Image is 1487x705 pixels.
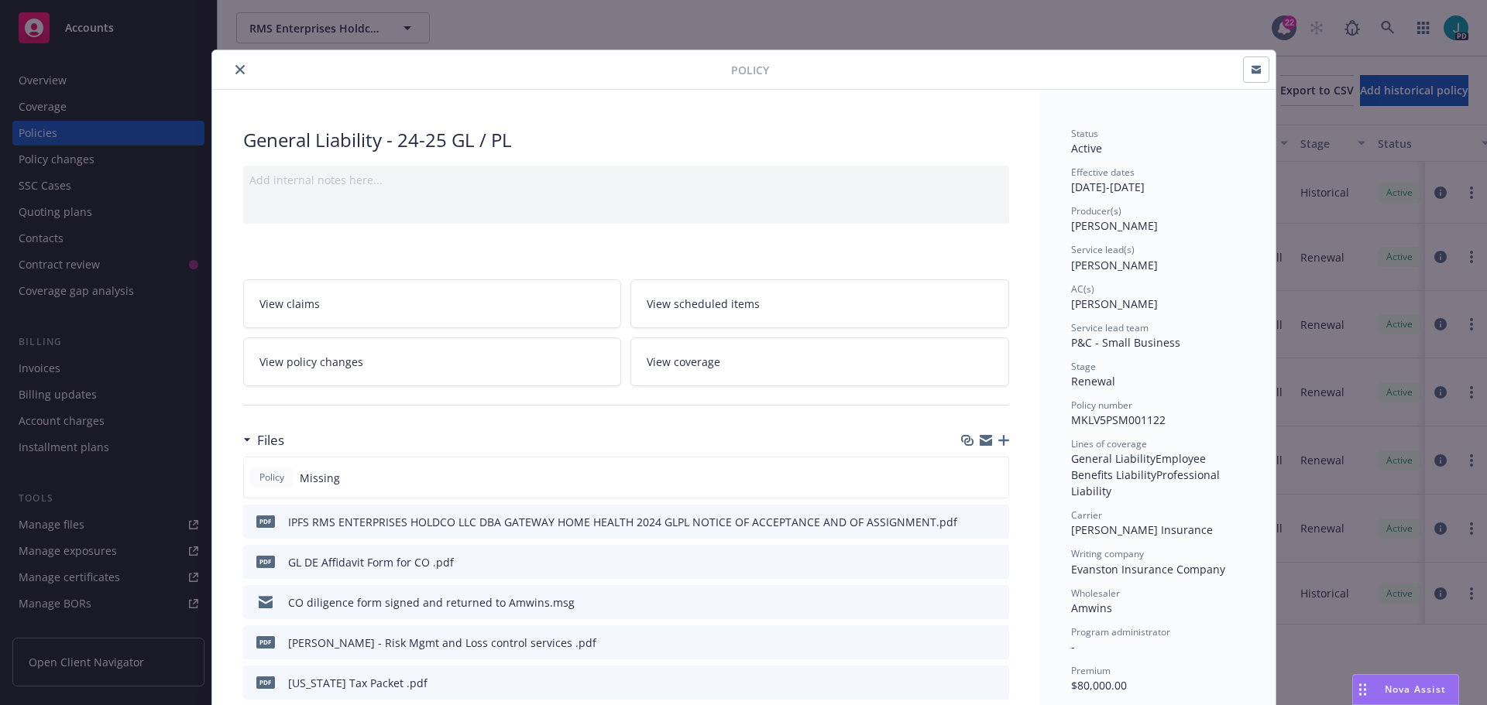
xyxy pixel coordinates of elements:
[243,430,284,450] div: Files
[1071,412,1166,427] span: MKLV5PSM001122
[1071,360,1096,373] span: Stage
[989,675,1003,691] button: preview file
[964,554,977,570] button: download file
[1071,374,1115,388] span: Renewal
[1071,243,1135,256] span: Service lead(s)
[1071,601,1112,615] span: Amwins
[1071,218,1158,233] span: [PERSON_NAME]
[1071,321,1149,334] span: Service lead team
[256,676,275,688] span: pdf
[288,594,575,611] div: CO diligence form signed and returned to Amwins.msg
[1071,399,1132,412] span: Policy number
[1071,166,1135,179] span: Effective dates
[1071,204,1121,217] span: Producer(s)
[243,127,1009,153] div: General Liability - 24-25 GL / PL
[1071,166,1245,195] div: [DATE] - [DATE]
[1071,467,1223,498] span: Professional Liability
[256,556,275,567] span: pdf
[243,337,622,386] a: View policy changes
[989,514,1003,530] button: preview file
[1071,625,1170,638] span: Program administrator
[1071,678,1127,693] span: $80,000.00
[1071,451,1156,466] span: General Liability
[1353,675,1372,704] div: Drag to move
[1071,639,1075,654] span: -
[288,554,454,570] div: GL DE Affidavit Form for CO .pdf
[1071,562,1225,577] span: Evanston Insurance Company
[256,471,287,484] span: Policy
[300,470,340,486] span: Missing
[1071,296,1158,311] span: [PERSON_NAME]
[256,636,275,648] span: pdf
[1385,683,1446,696] span: Nova Assist
[288,514,957,530] div: IPFS RMS ENTERPRISES HOLDCO LLC DBA GATEWAY HOME HEALTH 2024 GLPL NOTICE OF ACCEPTANCE AND OF ASS...
[1071,437,1147,450] span: Lines of coverage
[1071,282,1094,296] span: AC(s)
[989,594,1003,611] button: preview file
[256,515,275,527] span: pdf
[1071,335,1180,350] span: P&C - Small Business
[630,279,1009,328] a: View scheduled items
[288,635,596,651] div: [PERSON_NAME] - Risk Mgmt and Loss control services .pdf
[989,554,1003,570] button: preview file
[1352,674,1459,705] button: Nova Assist
[1071,508,1102,522] span: Carrier
[647,354,720,370] span: View coverage
[1071,141,1102,156] span: Active
[1071,451,1209,482] span: Employee Benefits Liability
[630,337,1009,386] a: View coverage
[731,62,769,78] span: Policy
[964,594,977,611] button: download file
[231,60,249,79] button: close
[288,675,428,691] div: [US_STATE] Tax Packet .pdf
[964,675,977,691] button: download file
[1071,258,1158,272] span: [PERSON_NAME]
[964,635,977,651] button: download file
[1071,522,1213,537] span: [PERSON_NAME] Insurance
[989,635,1003,651] button: preview file
[964,514,977,530] button: download file
[259,354,363,370] span: View policy changes
[1071,664,1111,677] span: Premium
[647,296,760,312] span: View scheduled items
[1071,587,1120,600] span: Wholesaler
[257,430,284,450] h3: Files
[243,279,622,328] a: View claims
[1071,547,1144,560] span: Writing company
[1071,127,1098,140] span: Status
[259,296,320,312] span: View claims
[249,172,1003,188] div: Add internal notes here...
